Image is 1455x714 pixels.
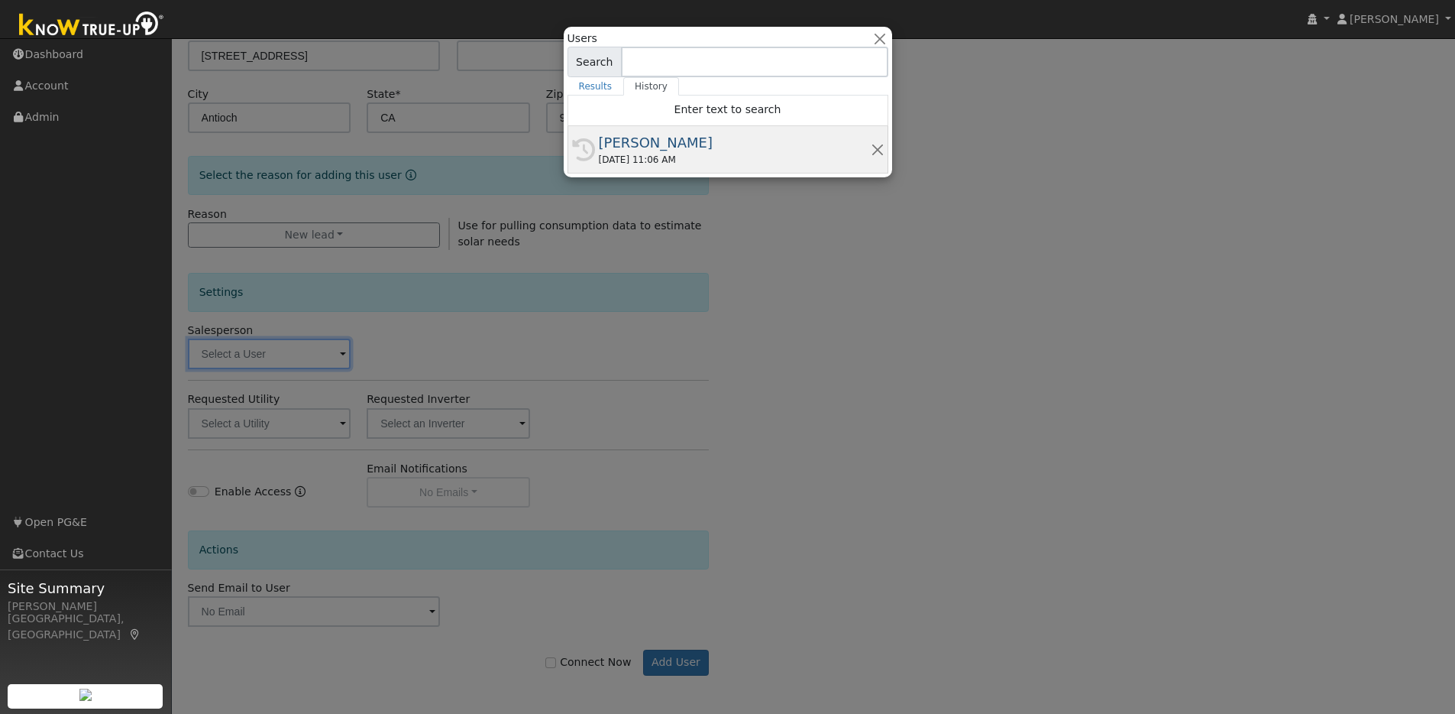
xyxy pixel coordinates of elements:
img: retrieve [79,689,92,701]
div: [DATE] 11:06 AM [599,153,871,167]
span: Search [567,47,622,77]
a: Map [128,628,142,641]
button: Remove this history [870,141,884,157]
span: Users [567,31,597,47]
div: [PERSON_NAME] [8,599,163,615]
i: History [572,138,595,161]
a: History [623,77,679,96]
a: Results [567,77,624,96]
span: Enter text to search [674,103,781,115]
span: [PERSON_NAME] [1350,13,1439,25]
span: Site Summary [8,578,163,599]
img: Know True-Up [11,8,172,43]
div: [PERSON_NAME] [599,132,871,153]
div: [GEOGRAPHIC_DATA], [GEOGRAPHIC_DATA] [8,611,163,643]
